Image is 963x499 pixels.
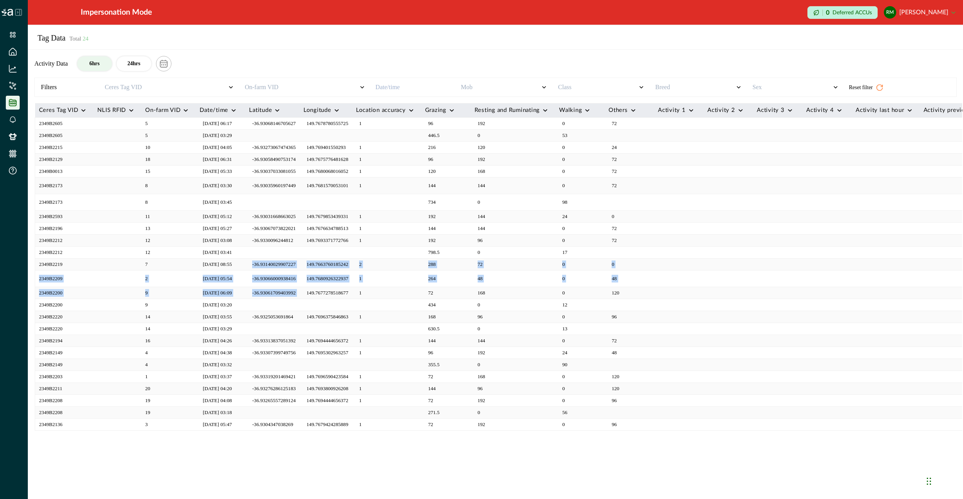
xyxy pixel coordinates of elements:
p: 48 [612,349,650,357]
td: 1 [141,371,196,383]
p: 149.7677278518677 [307,289,348,297]
p: 72 [478,260,516,268]
div: Chat Widget [924,462,963,499]
p: Date/time [375,83,451,92]
p: 120 [612,289,650,297]
p: 48 [478,275,516,282]
p: [DATE] 05:54 [203,275,241,282]
p: 0 [478,301,516,309]
p: 1 [359,275,398,282]
p: 192 [478,421,516,428]
td: 18 [141,154,196,166]
p: 149.7693371772766 [307,237,348,244]
p: 192 [428,237,467,244]
div: Date/time [200,107,228,113]
div: Ceres Tag VID [39,107,78,113]
p: 72 [428,421,467,428]
td: 9 [141,287,196,299]
td: 4 [141,347,196,359]
p: 0 [826,10,829,16]
p: Activity Data [34,59,68,68]
span: 24 [81,36,88,42]
p: 72 [428,373,467,381]
p: 1 [359,373,398,381]
p: [DATE] 06:17 [203,120,241,127]
p: 144 [478,213,516,220]
p: 96 [478,385,516,392]
p: 149.7693800926208 [307,385,348,392]
p: 53 [562,132,601,139]
p: 149.7695302963257 [307,349,348,357]
p: 192 [478,349,516,357]
td: 7 [141,259,196,271]
p: [DATE] 03:30 [203,182,241,189]
td: 2349B2605 [35,130,94,142]
td: 2349B2212 [35,247,94,259]
td: 5 [141,118,196,130]
p: 0 [562,385,601,392]
p: 1 [359,313,398,321]
p: 149.7696375846863 [307,313,348,321]
p: 192 [478,397,516,404]
td: 4 [141,359,196,371]
td: 12 [141,247,196,259]
p: Tag Data [37,32,88,44]
p: 630.5 [428,325,467,333]
p: 120 [612,385,650,392]
p: 1 [359,237,398,244]
p: [DATE] 03:20 [203,301,241,309]
button: 6hrs [77,56,112,71]
div: Resting and Ruminating [475,107,540,113]
p: 0 [612,260,650,268]
td: 2349B2605 [35,118,94,130]
p: 90 [562,361,601,369]
p: 24 [612,144,650,151]
p: 0 [562,144,601,151]
p: 96 [612,421,650,428]
p: 0 [478,361,516,369]
button: calendar [156,56,171,71]
p: 144 [428,337,467,345]
p: 149.7681570053101 [307,182,348,189]
div: Activity 1 [658,107,686,113]
p: 144 [428,385,467,392]
p: -36.93066000938416 [252,275,296,282]
p: 734 [428,198,467,206]
p: 0 [478,409,516,416]
td: 2349B2129 [35,154,94,166]
p: 120 [478,144,516,151]
p: [DATE] 03:45 [203,198,241,206]
button: Rodney McIntyre[PERSON_NAME] [884,3,955,22]
p: [DATE] 03:41 [203,249,241,256]
td: 14 [141,311,196,323]
p: [DATE] 08:55 [203,260,241,268]
td: 2349B2194 [35,335,94,347]
p: 96 [478,313,516,321]
td: 15 [141,166,196,178]
p: 192 [478,120,516,127]
p: 149.7679424285889 [307,421,348,428]
p: 72 [612,182,650,189]
li: Filters [36,80,99,95]
td: 16 [141,335,196,347]
p: 0 [562,313,601,321]
p: 0 [562,421,601,428]
td: 2349B2149 [35,359,94,371]
p: 0 [562,182,601,189]
p: 120 [612,373,650,381]
p: 0 [478,325,516,333]
p: 1 [359,225,398,232]
td: 2349B2173 [35,178,94,194]
button: Reset filter [849,81,883,95]
td: 13 [141,223,196,235]
p: -36.93031668663025 [252,213,296,220]
p: 72 [428,289,467,297]
p: 1 [359,289,398,297]
p: -36.93307399749756 [252,349,296,357]
p: 96 [478,237,516,244]
button: 24hrs [117,56,151,71]
td: 2349B2149 [35,347,94,359]
p: 24 [562,213,601,220]
td: 2349B2593 [35,211,94,223]
p: 144 [478,182,516,189]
